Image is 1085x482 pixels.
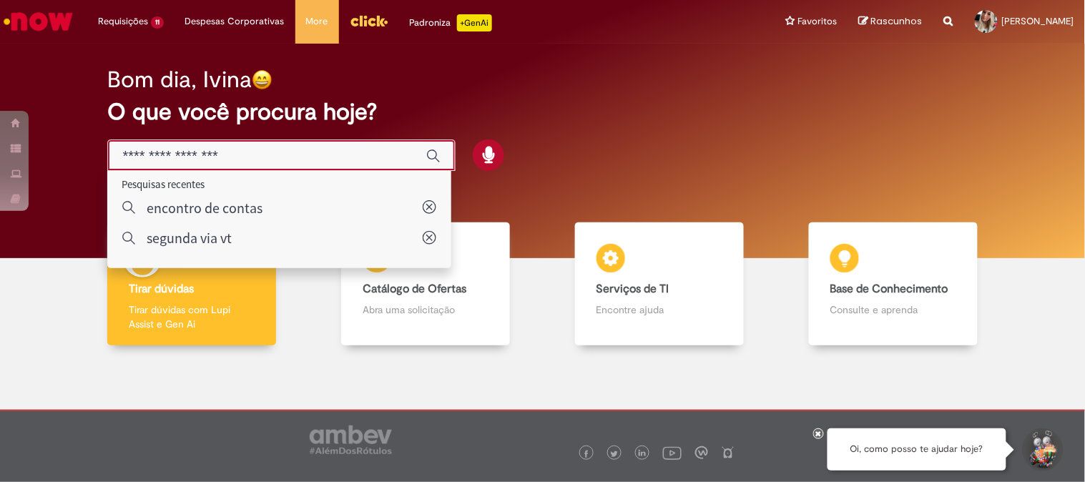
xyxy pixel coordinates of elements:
div: Padroniza [410,14,492,31]
span: Rascunhos [871,14,923,28]
b: Base de Conhecimento [830,282,948,296]
p: +GenAi [457,14,492,31]
a: Base de Conhecimento Consulte e aprenda [776,222,1010,346]
h2: O que você procura hoje? [107,99,977,124]
img: logo_footer_twitter.png [611,451,618,458]
img: happy-face.png [252,69,273,90]
span: Despesas Corporativas [185,14,285,29]
a: Tirar dúvidas Tirar dúvidas com Lupi Assist e Gen Ai [75,222,309,346]
b: Serviços de TI [596,282,669,296]
img: logo_footer_facebook.png [583,451,590,458]
b: Tirar dúvidas [129,282,194,296]
span: Requisições [98,14,148,29]
p: Consulte e aprenda [830,303,956,317]
img: logo_footer_workplace.png [695,446,708,459]
img: logo_footer_linkedin.png [639,450,646,458]
h2: Bom dia, Ivina [107,67,252,92]
a: Rascunhos [859,15,923,29]
span: [PERSON_NAME] [1002,15,1074,27]
img: logo_footer_ambev_rotulo_gray.png [310,426,392,454]
a: Catálogo de Ofertas Abra uma solicitação [309,222,543,346]
span: 11 [151,16,164,29]
img: click_logo_yellow_360x200.png [350,10,388,31]
span: More [306,14,328,29]
span: Favoritos [798,14,838,29]
a: Serviços de TI Encontre ajuda [543,222,777,346]
b: Catálogo de Ofertas [363,282,466,296]
p: Tirar dúvidas com Lupi Assist e Gen Ai [129,303,255,331]
div: Oi, como posso te ajudar hoje? [828,428,1006,471]
p: Abra uma solicitação [363,303,489,317]
img: logo_footer_naosei.png [722,446,735,459]
p: Encontre ajuda [596,303,722,317]
button: Iniciar Conversa de Suporte [1021,428,1064,471]
img: ServiceNow [1,7,75,36]
img: logo_footer_youtube.png [663,443,682,462]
